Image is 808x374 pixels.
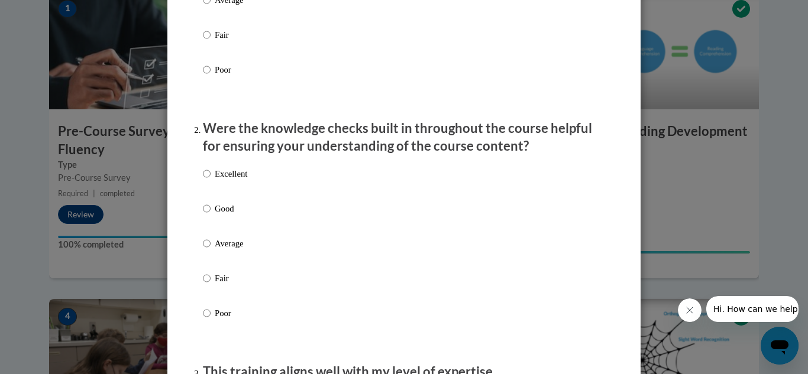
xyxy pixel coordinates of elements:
p: Fair [215,28,247,41]
input: Excellent [203,167,211,180]
p: Poor [215,307,247,320]
p: Good [215,202,247,215]
iframe: Close message [678,298,702,322]
input: Good [203,202,211,215]
input: Average [203,237,211,250]
span: Hi. How can we help? [7,8,96,18]
input: Fair [203,28,211,41]
p: Were the knowledge checks built in throughout the course helpful for ensuring your understanding ... [203,119,605,156]
p: Average [215,237,247,250]
iframe: Message from company [706,296,799,322]
p: Fair [215,272,247,285]
input: Fair [203,272,211,285]
input: Poor [203,307,211,320]
p: Poor [215,63,247,76]
input: Poor [203,63,211,76]
p: Excellent [215,167,247,180]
